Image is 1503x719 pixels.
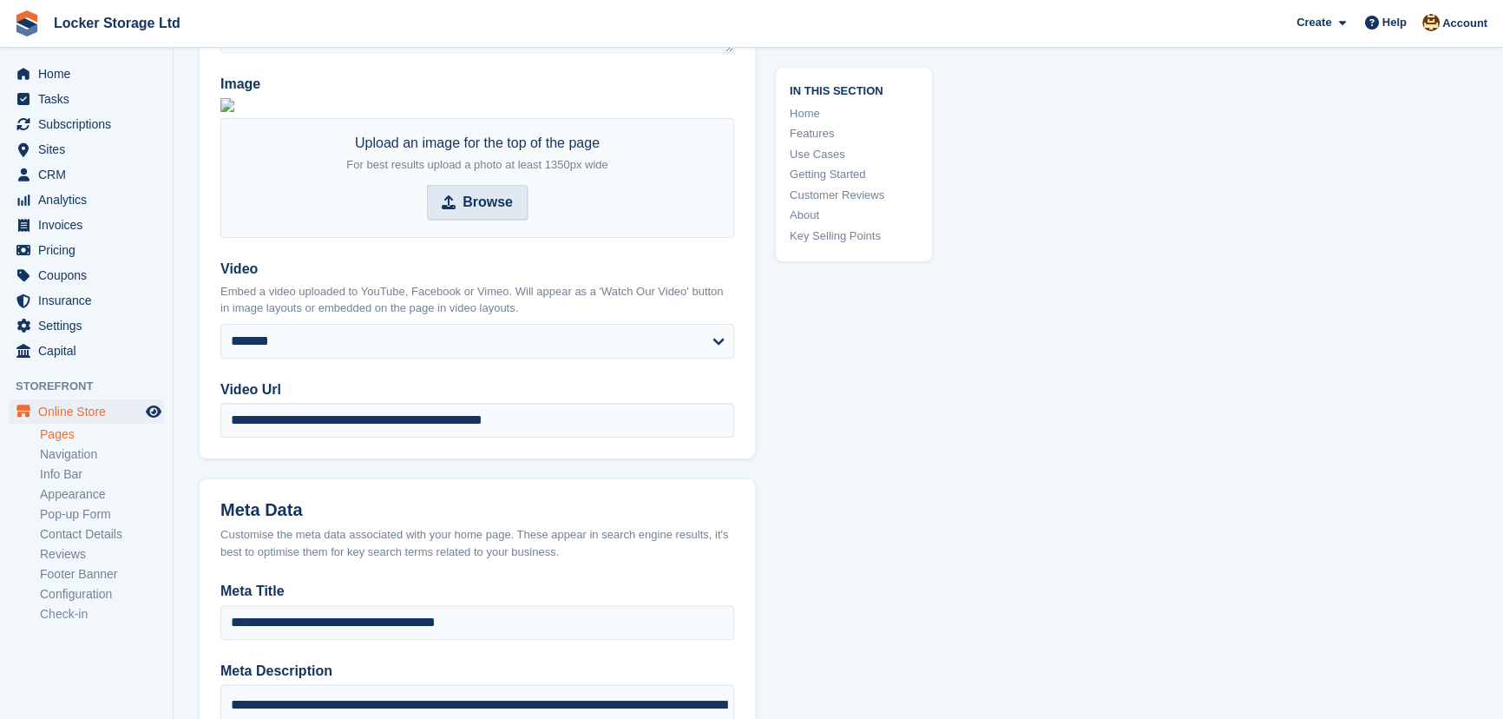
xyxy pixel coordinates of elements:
[9,62,164,86] a: menu
[220,98,234,112] img: IMG-20240502.jpg
[38,87,142,111] span: Tasks
[9,87,164,111] a: menu
[38,238,142,262] span: Pricing
[40,506,164,523] a: Pop-up Form
[220,379,734,400] label: Video Url
[40,486,164,503] a: Appearance
[40,606,164,623] a: Check-in
[38,288,142,313] span: Insurance
[47,9,187,37] a: Locker Storage Ltd
[9,162,164,187] a: menu
[790,146,918,163] a: Use Cases
[38,62,142,86] span: Home
[40,466,164,483] a: Info Bar
[14,10,40,36] img: stora-icon-8386f47178a22dfd0bd8f6a31ec36ba5ce8667c1dd55bd0f319d3a0aa187defe.svg
[790,125,918,142] a: Features
[9,112,164,136] a: menu
[790,187,918,204] a: Customer Reviews
[38,162,142,187] span: CRM
[1422,14,1440,31] img: Remi
[38,188,142,212] span: Analytics
[143,401,164,422] a: Preview store
[220,283,734,317] p: Embed a video uploaded to YouTube, Facebook or Vimeo. Will appear as a 'Watch Our Video' button i...
[1382,14,1407,31] span: Help
[790,207,918,224] a: About
[9,313,164,338] a: menu
[9,399,164,424] a: menu
[38,399,142,424] span: Online Store
[220,526,734,560] div: Customise the meta data associated with your home page. These appear in search engine results, it...
[790,228,918,245] a: Key Selling Points
[220,259,734,280] label: Video
[220,74,734,95] label: Image
[40,446,164,463] a: Navigation
[1442,15,1487,32] span: Account
[220,500,734,520] h2: Meta Data
[790,166,918,183] a: Getting Started
[38,339,142,363] span: Capital
[9,137,164,162] a: menu
[40,566,164,583] a: Footer Banner
[9,213,164,237] a: menu
[40,586,164,603] a: Configuration
[220,661,734,682] label: Meta Description
[346,133,607,175] div: Upload an image for the top of the page
[40,426,164,443] a: Pages
[38,137,142,162] span: Sites
[9,288,164,313] a: menu
[38,263,142,287] span: Coupons
[40,526,164,543] a: Contact Details
[9,238,164,262] a: menu
[38,213,142,237] span: Invoices
[9,263,164,287] a: menu
[1296,14,1331,31] span: Create
[790,82,918,98] span: In this section
[790,105,918,122] a: Home
[38,313,142,338] span: Settings
[346,158,607,171] span: For best results upload a photo at least 1350px wide
[40,546,164,563] a: Reviews
[38,112,142,136] span: Subscriptions
[427,185,528,220] input: Browse
[9,339,164,363] a: menu
[220,581,734,602] label: Meta Title
[16,378,173,395] span: Storefront
[9,188,164,212] a: menu
[463,192,513,213] strong: Browse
